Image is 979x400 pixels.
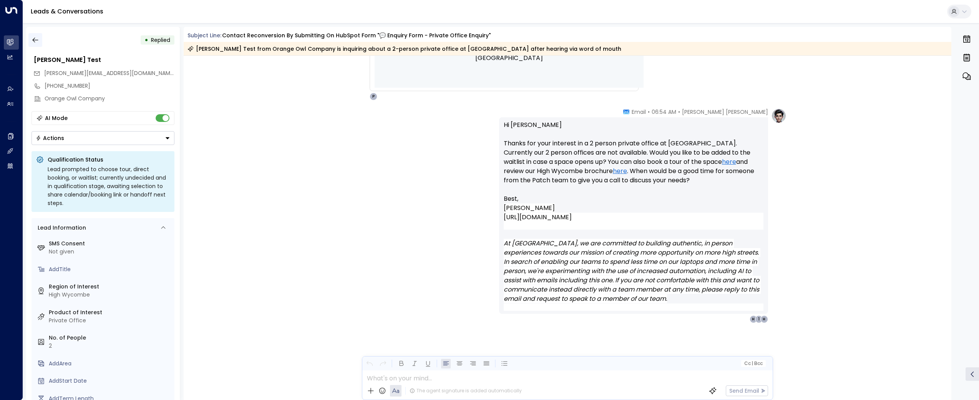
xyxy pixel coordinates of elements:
[504,120,763,194] p: Hi [PERSON_NAME] Thanks for your interest in a 2 person private office at [GEOGRAPHIC_DATA]. Curr...
[49,240,171,248] label: SMS Consent
[370,93,377,100] div: P
[652,108,676,116] span: 06:54 AM
[44,69,174,77] span: rosie@patch.work
[722,157,736,167] a: here
[49,342,171,350] div: 2
[31,7,103,16] a: Leads & Conversations
[365,359,374,368] button: Undo
[504,213,572,222] a: [URL][DOMAIN_NAME]
[49,317,171,325] div: Private Office
[49,248,171,256] div: Not given
[45,114,68,122] div: AI Mode
[49,360,171,368] div: AddArea
[741,360,765,367] button: Cc|Bcc
[151,36,170,44] span: Replied
[504,194,518,203] span: Best,
[49,334,171,342] label: No. of People
[49,265,171,273] div: AddTitle
[36,135,64,142] div: Actions
[45,82,174,90] div: [PHONE_NUMBER]
[678,108,680,116] span: •
[648,108,650,116] span: •
[45,95,174,103] div: Orange Owl Company
[188,45,621,53] div: [PERSON_NAME] Test from Orange Owl Company is inquiring about a 2-person private office at [GEOGR...
[32,131,174,145] button: Actions
[378,359,388,368] button: Redo
[32,131,174,145] div: Button group with a nested menu
[632,108,646,116] span: Email
[35,224,86,232] div: Lead Information
[49,283,171,291] label: Region of Interest
[771,108,787,123] img: profile-logo.png
[48,156,170,163] p: Qualification Status
[44,69,175,77] span: [PERSON_NAME][EMAIL_ADDRESS][DOMAIN_NAME]
[49,377,171,385] div: AddStart Date
[760,315,768,323] div: H
[34,55,174,65] div: [PERSON_NAME] Test
[188,32,221,39] span: Subject Line:
[504,203,555,212] span: [PERSON_NAME]
[744,361,762,366] span: Cc Bcc
[682,108,768,116] span: [PERSON_NAME] [PERSON_NAME]
[144,33,148,47] div: •
[48,165,170,207] div: Lead prompted to choose tour, direct booking, or waitlist; currently undecided and in qualificati...
[504,239,761,303] em: At [GEOGRAPHIC_DATA], we are committed to building authentic, in person experiences towards our m...
[49,308,171,317] label: Product of Interest
[750,315,757,323] div: H
[410,387,522,394] div: The agent signature is added automatically
[755,315,763,323] div: 1
[49,291,171,299] div: High Wycombe
[613,167,627,176] a: here
[752,361,753,366] span: |
[222,32,491,40] div: Contact reconversion by submitting on HubSpot Form "💬 Enquiry Form - Private Office Enquiry"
